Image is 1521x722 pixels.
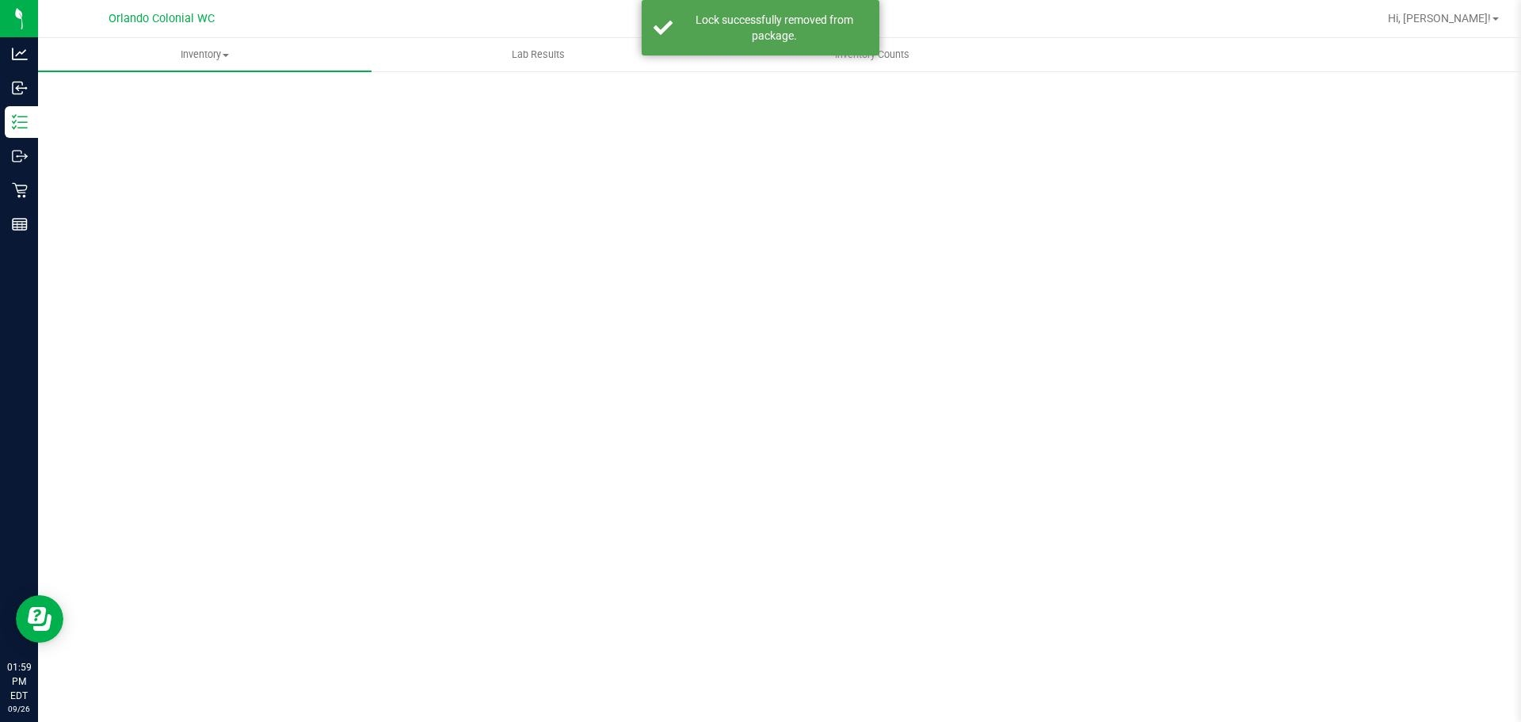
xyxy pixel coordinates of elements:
[12,182,28,198] inline-svg: Retail
[12,46,28,62] inline-svg: Analytics
[12,216,28,232] inline-svg: Reports
[16,595,63,643] iframe: Resource center
[7,703,31,715] p: 09/26
[372,38,705,71] a: Lab Results
[12,148,28,164] inline-svg: Outbound
[490,48,586,62] span: Lab Results
[7,660,31,703] p: 01:59 PM EDT
[109,12,215,25] span: Orlando Colonial WC
[12,80,28,96] inline-svg: Inbound
[12,114,28,130] inline-svg: Inventory
[38,38,372,71] a: Inventory
[681,12,867,44] div: Lock successfully removed from package.
[38,48,372,62] span: Inventory
[1388,12,1491,25] span: Hi, [PERSON_NAME]!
